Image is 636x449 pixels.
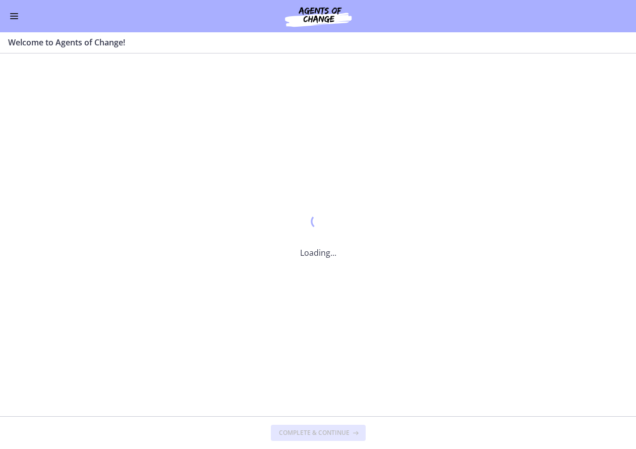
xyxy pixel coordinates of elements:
div: 1 [300,211,336,235]
button: Complete & continue [271,425,366,441]
button: Enable menu [8,10,20,22]
h3: Welcome to Agents of Change! [8,36,616,48]
img: Agents of Change [258,4,379,28]
p: Loading... [300,247,336,259]
span: Complete & continue [279,429,350,437]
